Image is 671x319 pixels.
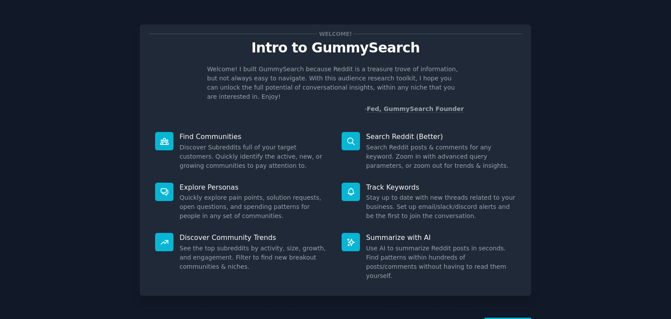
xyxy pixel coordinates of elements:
[180,244,329,271] dd: See the top subreddits by activity, size, growth, and engagement. Filter to find new breakout com...
[318,29,353,38] span: Welcome!
[180,193,329,221] dd: Quickly explore pain points, solution requests, open questions, and spending patterns for people ...
[180,233,329,242] p: Discover Community Trends
[364,104,464,114] div: -
[180,183,329,192] p: Explore Personas
[366,233,516,242] p: Summarize with AI
[366,244,516,281] dd: Use AI to summarize Reddit posts in seconds. Find patterns within hundreds of posts/comments with...
[180,143,329,170] dd: Discover Subreddits full of your target customers. Quickly identify the active, new, or growing c...
[366,143,516,170] dd: Search Reddit posts & comments for any keyword. Zoom in with advanced query parameters, or zoom o...
[366,183,516,192] p: Track Keywords
[207,65,464,101] p: Welcome! I built GummySearch because Reddit is a treasure trove of information, but not always ea...
[149,40,522,55] p: Intro to GummySearch
[367,105,464,113] a: Fed, GummySearch Founder
[180,132,329,141] p: Find Communities
[366,193,516,221] dd: Stay up to date with new threads related to your business. Set up email/slack/discord alerts and ...
[366,132,516,141] p: Search Reddit (Better)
